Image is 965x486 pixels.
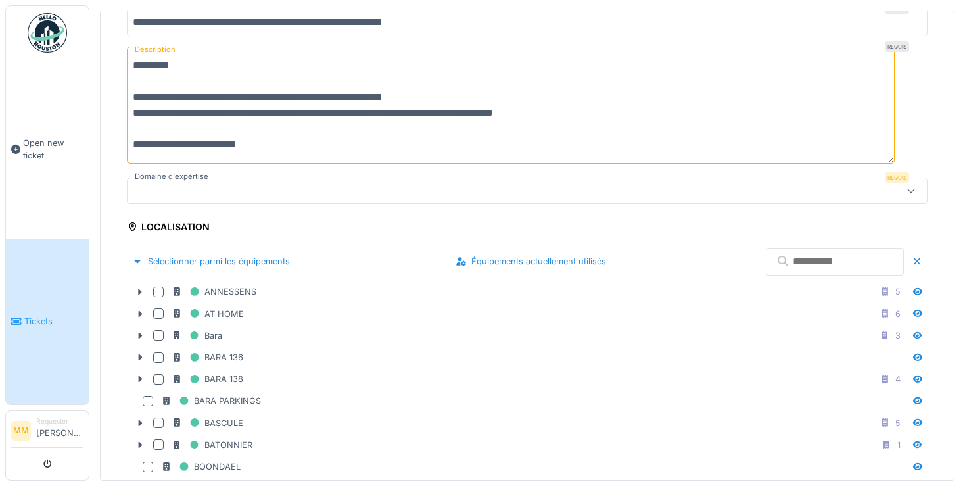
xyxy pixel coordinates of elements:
div: Requis [885,41,909,52]
li: MM [11,421,31,441]
a: Tickets [6,239,89,405]
li: [PERSON_NAME] [36,416,83,445]
div: 6 [895,308,901,320]
div: 1 [897,439,901,451]
span: Open new ticket [23,137,83,162]
div: 3 [895,329,901,342]
label: Description [132,41,178,58]
a: MM Requester[PERSON_NAME] [11,416,83,448]
div: BARA 136 [172,349,243,366]
div: Localisation [127,217,210,239]
img: Badge_color-CXgf-gQk.svg [28,13,67,53]
a: Open new ticket [6,60,89,239]
div: 4 [895,373,901,385]
span: Tickets [24,315,83,328]
div: Requis [885,172,909,183]
div: Sélectionner parmi les équipements [127,253,295,270]
div: 5 [895,285,901,298]
div: Requester [36,416,83,426]
div: AT HOME [172,306,244,322]
div: Bara [172,328,222,344]
div: Équipements actuellement utilisés [450,253,611,270]
div: ANNESSENS [172,283,256,300]
div: BARA 138 [172,371,243,387]
label: Domaine d'expertise [132,171,211,182]
div: 5 [895,417,901,429]
div: BOONDAEL [161,458,241,475]
div: BARA PARKINGS [161,393,261,409]
div: BATONNIER [172,437,252,453]
div: BASCULE [172,415,243,431]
